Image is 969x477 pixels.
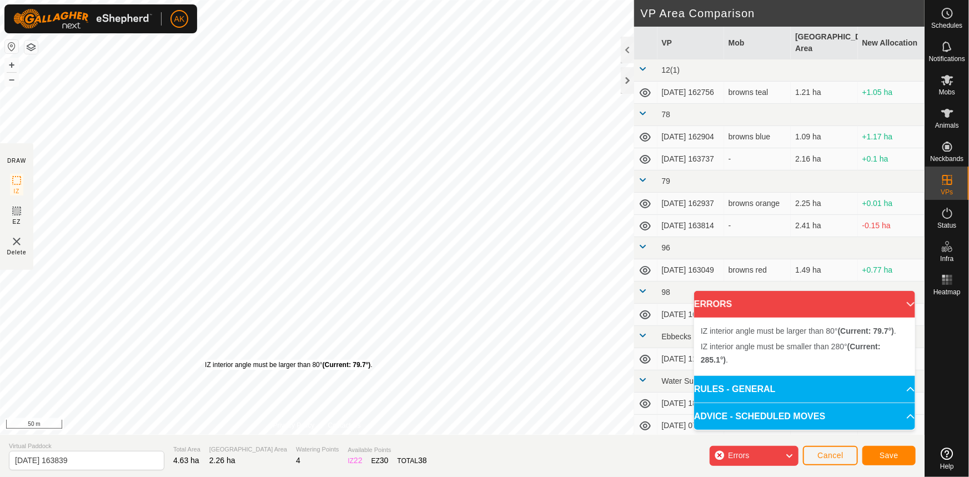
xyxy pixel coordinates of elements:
td: 2.16 ha [791,148,857,170]
span: IZ interior angle must be smaller than 280° . [701,342,881,364]
td: +0.1 ha [858,148,925,170]
th: New Allocation [858,27,925,59]
span: AK [174,13,185,25]
td: +0.77 ha [858,259,925,282]
h2: VP Area Comparison [641,7,925,20]
td: [DATE] 071153 [657,415,724,437]
span: 2.26 ha [209,456,235,465]
b: (Current: 79.7°) [838,327,894,335]
span: Cancel [817,451,844,460]
span: ERRORS [694,298,732,311]
a: Privacy Policy [273,420,315,430]
span: Heatmap [933,289,961,295]
td: 1.21 ha [791,82,857,104]
td: -0.15 ha [858,215,925,237]
a: Contact Us [328,420,360,430]
span: ADVICE - SCHEDULED MOVES [694,410,825,423]
span: Animals [935,122,959,129]
p-accordion-content: ERRORS [694,318,915,375]
p-accordion-header: ERRORS [694,291,915,318]
td: 2.41 ha [791,215,857,237]
span: Mobs [939,89,955,96]
span: [GEOGRAPHIC_DATA] Area [209,445,287,454]
button: Map Layers [24,41,38,54]
span: 78 [662,110,671,119]
span: Available Points [348,445,426,455]
th: [GEOGRAPHIC_DATA] Area [791,27,857,59]
div: - [729,220,786,232]
button: Save [862,446,916,465]
button: Cancel [803,446,858,465]
b: (Current: 79.7°) [323,361,371,369]
td: [DATE] 162904 [657,126,724,148]
span: 38 [418,456,427,465]
td: 2.25 ha [791,193,857,215]
div: IZ [348,455,362,466]
td: [DATE] 162937 [657,193,724,215]
div: browns teal [729,87,786,98]
th: Mob [724,27,791,59]
span: Total Area [173,445,200,454]
span: Virtual Paddock [9,441,164,451]
span: Watering Points [296,445,339,454]
td: [DATE] 163737 [657,148,724,170]
span: 98 [662,288,671,297]
td: [DATE] 163049 [657,259,724,282]
div: EZ [371,455,389,466]
button: + [5,58,18,72]
span: Water Supply [662,376,709,385]
div: IZ interior angle must be larger than 80° . [205,360,373,370]
span: Status [937,222,956,229]
span: RULES - GENERAL [694,383,776,396]
td: [DATE] 163025 [657,304,724,326]
span: IZ interior angle must be larger than 80° . [701,327,896,335]
td: [DATE] 162756 [657,82,724,104]
span: Infra [940,255,953,262]
span: Schedules [931,22,962,29]
span: Delete [7,248,27,257]
img: Gallagher Logo [13,9,152,29]
span: Ebbecks Corner [662,332,717,341]
div: - [729,153,786,165]
span: Help [940,463,954,470]
span: EZ [13,218,21,226]
div: DRAW [7,157,26,165]
span: 79 [662,177,671,185]
p-accordion-header: RULES - GENERAL [694,376,915,403]
td: 1.49 ha [791,259,857,282]
span: Neckbands [930,155,963,162]
img: VP [10,235,23,248]
div: TOTAL [398,455,427,466]
td: +1.17 ha [858,126,925,148]
span: Save [880,451,898,460]
td: [DATE] 111241 [657,348,724,370]
span: VPs [941,189,953,195]
div: browns red [729,264,786,276]
span: 96 [662,243,671,252]
span: 4.63 ha [173,456,199,465]
th: VP [657,27,724,59]
td: +0.01 ha [858,193,925,215]
span: 22 [354,456,363,465]
a: Help [925,443,969,474]
div: browns blue [729,131,786,143]
td: [DATE] 182356 [657,393,724,415]
td: [DATE] 163814 [657,215,724,237]
button: Reset Map [5,40,18,53]
span: 30 [380,456,389,465]
span: 12(1) [662,66,680,74]
div: browns orange [729,198,786,209]
p-accordion-header: ADVICE - SCHEDULED MOVES [694,403,915,430]
td: 1.09 ha [791,126,857,148]
td: +1.05 ha [858,82,925,104]
button: – [5,73,18,86]
span: IZ [14,187,20,195]
span: Notifications [929,56,965,62]
span: 4 [296,456,300,465]
span: Errors [728,451,749,460]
